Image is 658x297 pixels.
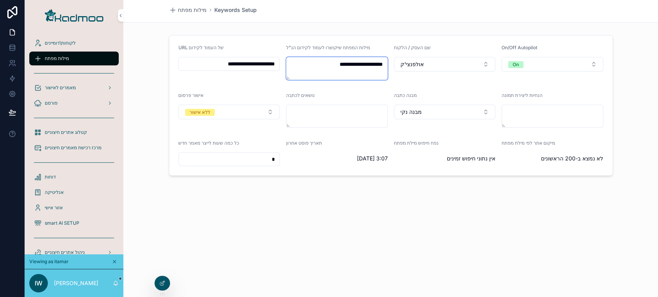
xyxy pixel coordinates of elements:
[35,279,42,288] span: iw
[401,108,422,116] span: מבנה נקי
[29,170,119,184] a: דוחות
[286,45,370,50] span: מילות המפתח שיקושרו לעמוד לקידום הנ"ל
[54,279,98,287] p: [PERSON_NAME]
[29,245,119,259] a: ניהול אתרים חיצוניים
[45,249,85,255] span: ניהול אתרים חיצוניים
[286,92,315,98] span: נושאים לכתבה
[190,109,210,116] div: ללא אישור
[501,155,603,162] span: לא נמצא ב-200 הראשונים
[178,6,207,14] span: מילות מפתח
[29,216,119,230] a: smart AI SETUP
[501,140,555,146] span: מיקום אתר לפי מילת מפתח
[214,6,257,14] a: Keywords Setup
[29,96,119,110] a: פורסם
[25,31,123,254] div: scrollable content
[29,201,119,215] a: אזור אישי
[45,9,103,22] img: App logo
[29,81,119,95] a: מאמרים לאישור
[501,45,537,50] span: On/Off Autopilot
[286,140,322,146] span: תאריך פוסט אחרון
[394,155,496,162] span: אין נתוני חיפוש זמינים
[178,45,224,50] span: URL של העמוד לקידום
[45,129,87,135] span: קטלוג אתרים חיצוניים
[45,205,63,211] span: אזור אישי
[29,36,119,50] a: לקוחות\דומיינים
[45,220,79,226] span: smart AI SETUP
[178,140,239,146] span: כל כמה שעות לייצר מאמר חדש
[501,92,542,98] span: הנחיות ליצירת תמונה
[501,57,603,72] button: Select Button
[45,100,57,106] span: פורסם
[45,174,56,180] span: דוחות
[394,45,431,50] span: שם העסק / הלקוח
[45,40,76,46] span: לקוחות\דומיינים
[29,52,119,65] a: מילות מפתח
[286,155,388,162] span: [DATE] 3:07
[45,145,101,151] span: מרכז רכישת מאמרים חיצוניים
[401,60,424,68] span: אולפנצי'ק
[394,105,496,119] button: Select Button
[169,6,207,14] a: מילות מפתח
[394,92,417,98] span: מבנה כתבה
[29,125,119,139] a: קטלוג אתרים חיצוניים
[29,141,119,155] a: מרכז רכישת מאמרים חיצוניים
[513,61,519,68] div: On
[45,189,64,195] span: אנליטיקה
[45,85,76,91] span: מאמרים לאישור
[178,92,204,98] span: אישור פרסום
[178,105,280,119] button: Select Button
[29,259,69,265] span: Viewing as itamar
[394,57,496,72] button: Select Button
[29,185,119,199] a: אנליטיקה
[45,55,69,62] span: מילות מפתח
[394,140,439,146] span: נפח חיפוש מילת מפתח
